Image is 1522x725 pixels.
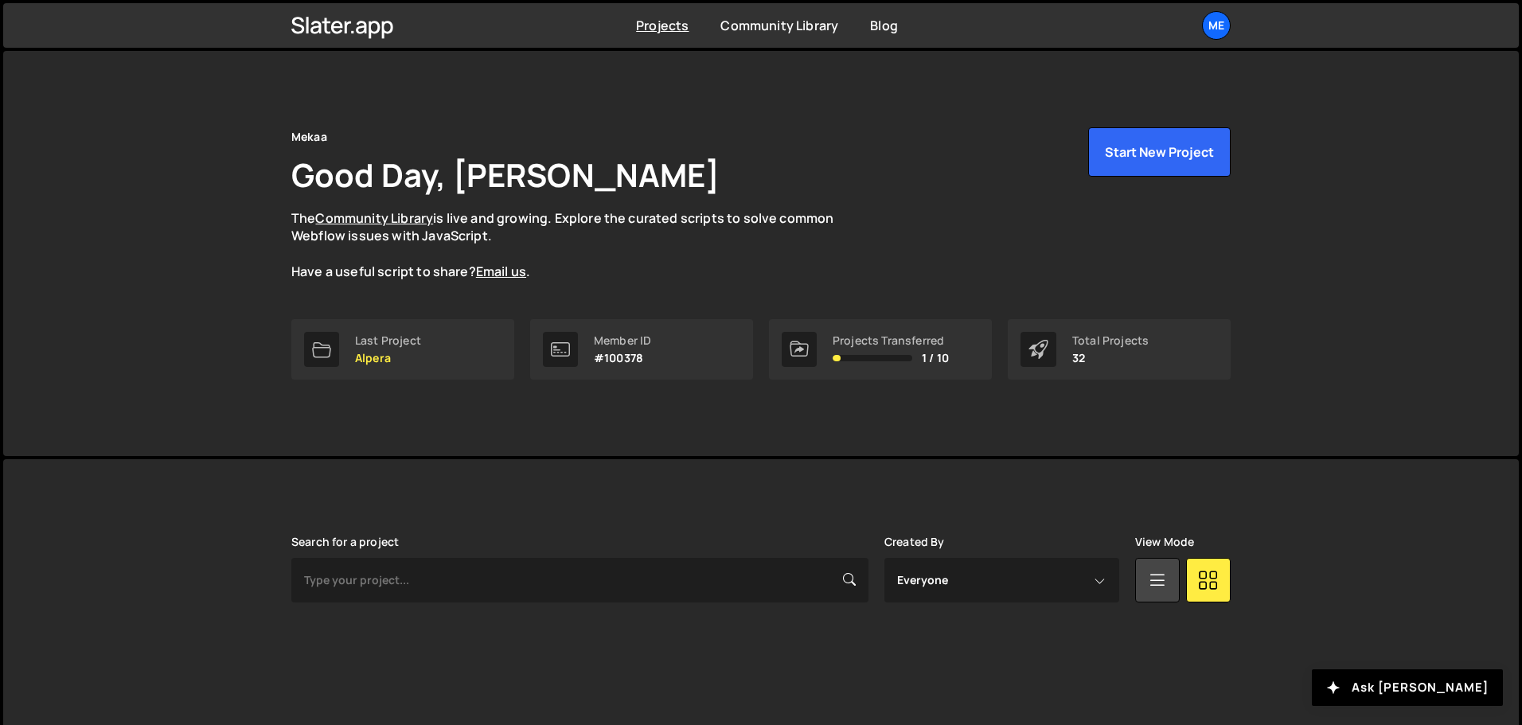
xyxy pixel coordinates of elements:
div: Projects Transferred [833,334,949,347]
label: Created By [884,536,945,548]
div: Mekaa [291,127,327,146]
p: #100378 [594,352,651,364]
p: Alpera [355,352,421,364]
div: Total Projects [1072,334,1149,347]
a: Me [1202,11,1231,40]
p: The is live and growing. Explore the curated scripts to solve common Webflow issues with JavaScri... [291,209,864,281]
div: Last Project [355,334,421,347]
button: Start New Project [1088,127,1231,177]
a: Blog [870,17,898,34]
div: Member ID [594,334,651,347]
a: Community Library [720,17,838,34]
h1: Good Day, [PERSON_NAME] [291,153,720,197]
a: Last Project Alpera [291,319,514,380]
input: Type your project... [291,558,868,602]
span: 1 / 10 [922,352,949,364]
a: Projects [636,17,689,34]
label: Search for a project [291,536,399,548]
p: 32 [1072,352,1149,364]
a: Email us [476,263,526,280]
button: Ask [PERSON_NAME] [1312,669,1503,706]
a: Community Library [315,209,433,227]
label: View Mode [1135,536,1194,548]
